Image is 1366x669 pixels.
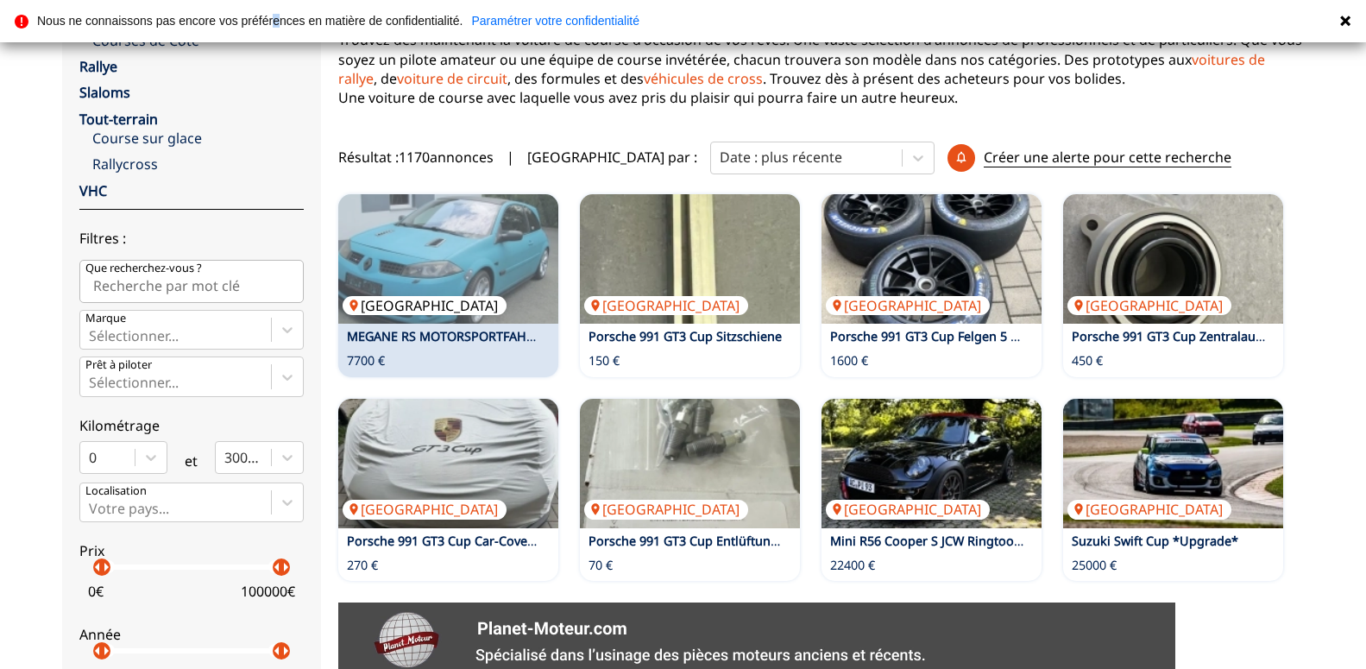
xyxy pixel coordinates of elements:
p: [GEOGRAPHIC_DATA] [1067,500,1231,519]
input: Votre pays... [89,501,92,516]
a: MEGANE RS MOTORSPORTFAHRZEUG MIT STRASSENZULASSUNG :-)[GEOGRAPHIC_DATA] [338,194,558,324]
p: Trouvez dès maintenant la voiture de course d'occasion de vos rêves. Une vaste sélection d'annonc... [338,30,1305,108]
span: | [507,148,514,167]
a: Tout-terrain [79,110,158,129]
p: arrow_left [87,641,108,661]
a: Porsche 991 GT3 Cup Entlüftungssatz 991.351.919.8A [589,533,898,549]
p: Prêt à piloter [85,357,152,373]
p: [GEOGRAPHIC_DATA] [826,500,990,519]
input: Prêt à piloterSélectionner... [89,375,92,390]
a: Porsche 991 GT3 Cup Sitzschiene[GEOGRAPHIC_DATA] [580,194,800,324]
a: Porsche 991 GT3 Cup Sitzschiene [589,328,782,344]
p: arrow_right [275,641,296,661]
p: [GEOGRAPHIC_DATA] [584,296,748,315]
a: Suzuki Swift Cup *Upgrade* [1072,533,1238,549]
p: 0 € [88,582,104,601]
p: Que recherchez-vous ? [85,261,202,276]
p: [GEOGRAPHIC_DATA] [343,500,507,519]
p: Kilométrage [79,416,304,435]
p: 7700 € [347,352,385,369]
a: Porsche 991 GT3 Cup Car-Cover Indoor [347,533,576,549]
p: arrow_left [267,641,287,661]
a: Porsche 991 GT3 Cup Felgen 5 Stück mit RDKS [830,328,1100,344]
a: Porsche 991 GT3 Cup Zentralausrücker 991 GT3 Cup[GEOGRAPHIC_DATA] [1063,194,1283,324]
p: arrow_right [275,557,296,577]
p: arrow_right [96,557,116,577]
a: voitures de rallye [338,50,1265,88]
img: Porsche 991 GT3 Cup Entlüftungssatz 991.351.919.8A [580,399,800,528]
p: [GEOGRAPHIC_DATA] [343,296,507,315]
img: Porsche 991 GT3 Cup Zentralausrücker 991 GT3 Cup [1063,194,1283,324]
p: Créer une alerte pour cette recherche [984,148,1231,167]
p: arrow_right [96,641,116,661]
p: Nous ne connaissons pas encore vos préférences en matière de confidentialité. [37,15,463,27]
p: 150 € [589,352,620,369]
input: 0 [89,450,92,465]
a: Rallycross [92,155,304,174]
a: Porsche 991 GT3 Cup Entlüftungssatz 991.351.919.8A[GEOGRAPHIC_DATA] [580,399,800,528]
a: Suzuki Swift Cup *Upgrade*[GEOGRAPHIC_DATA] [1063,399,1283,528]
p: et [185,451,198,470]
p: 450 € [1072,352,1103,369]
p: [GEOGRAPHIC_DATA] [1067,296,1231,315]
a: Paramétrer votre confidentialité [471,15,639,27]
p: Prix [79,541,304,560]
img: Porsche 991 GT3 Cup Felgen 5 Stück mit RDKS [821,194,1042,324]
img: Suzuki Swift Cup *Upgrade* [1063,399,1283,528]
img: Mini R56 Cooper S JCW Ringtool Clubsport [821,399,1042,528]
p: 1600 € [830,352,868,369]
a: Course sur glace [92,129,304,148]
a: voiture de circuit [397,69,507,88]
a: MEGANE RS MOTORSPORTFAHRZEUG MIT STRASSENZULASSUNG :-) [347,328,742,344]
p: arrow_left [267,557,287,577]
a: Porsche 991 GT3 Cup Car-Cover Indoor[GEOGRAPHIC_DATA] [338,399,558,528]
a: véhicules de cross [644,69,763,88]
p: 25000 € [1072,557,1117,574]
p: 270 € [347,557,378,574]
img: MEGANE RS MOTORSPORTFAHRZEUG MIT STRASSENZULASSUNG :-) [338,194,558,324]
img: Porsche 991 GT3 Cup Sitzschiene [580,194,800,324]
a: Mini R56 Cooper S JCW Ringtool Clubsport [830,533,1079,549]
a: Mini R56 Cooper S JCW Ringtool Clubsport[GEOGRAPHIC_DATA] [821,399,1042,528]
p: 100000 € [241,582,295,601]
p: Marque [85,311,126,326]
a: Slaloms [79,83,130,102]
a: VHC [79,181,107,200]
p: [GEOGRAPHIC_DATA] [584,500,748,519]
span: Résultat : 1170 annonces [338,148,494,167]
p: 70 € [589,557,613,574]
input: MarqueSélectionner... [89,328,92,344]
input: 300000 [224,450,228,465]
img: Porsche 991 GT3 Cup Car-Cover Indoor [338,399,558,528]
a: Rallye [79,57,117,76]
a: Porsche 991 GT3 Cup Felgen 5 Stück mit RDKS[GEOGRAPHIC_DATA] [821,194,1042,324]
p: Localisation [85,483,147,499]
p: Année [79,625,304,644]
p: Filtres : [79,229,304,248]
p: [GEOGRAPHIC_DATA] [826,296,990,315]
input: Que recherchez-vous ? [79,260,304,303]
p: [GEOGRAPHIC_DATA] par : [527,148,697,167]
p: 22400 € [830,557,875,574]
p: arrow_left [87,557,108,577]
